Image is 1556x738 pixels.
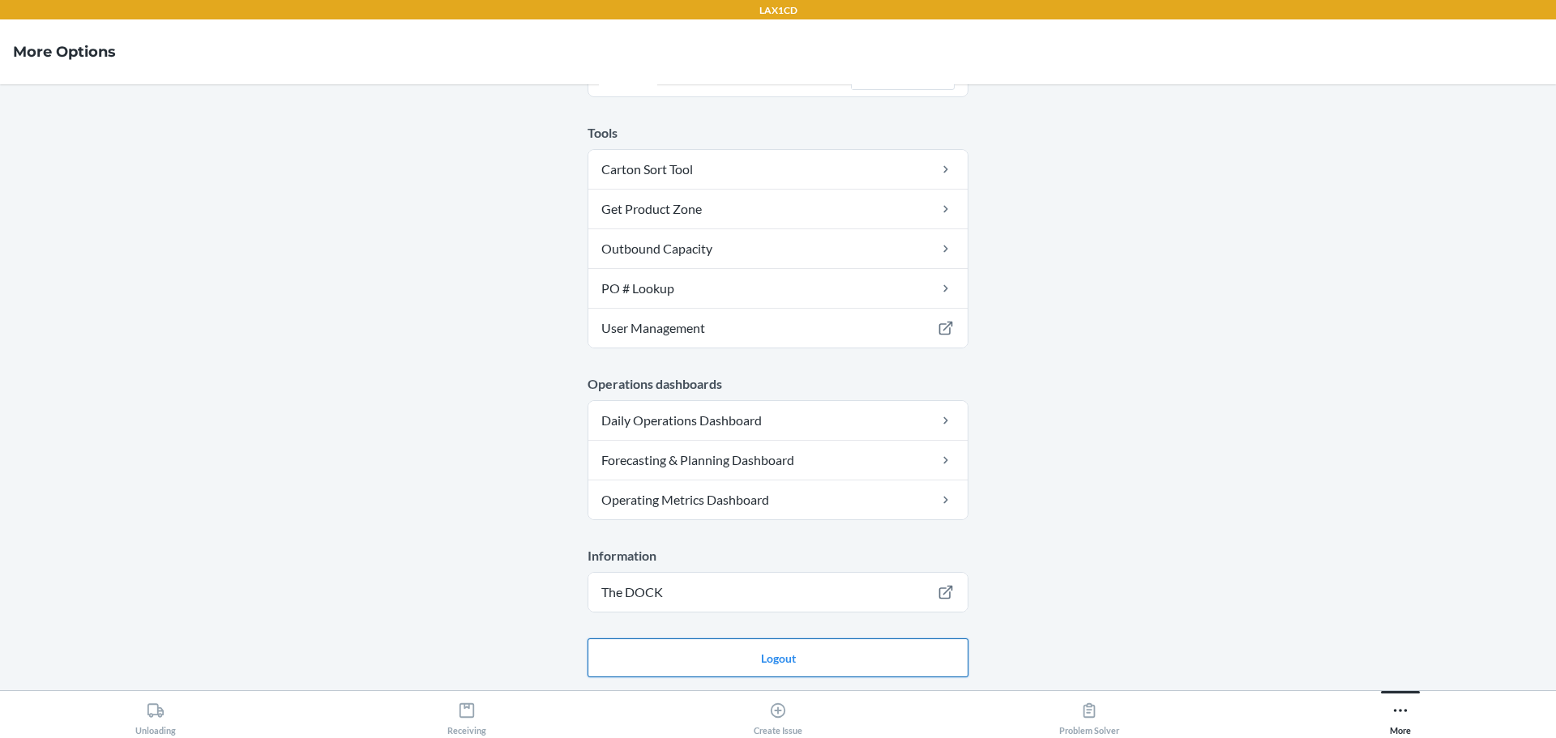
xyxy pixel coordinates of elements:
[588,573,968,612] a: The DOCK
[311,691,622,736] button: Receiving
[588,441,968,480] a: Forecasting & Planning Dashboard
[1245,691,1556,736] button: More
[934,691,1245,736] button: Problem Solver
[13,41,116,62] h4: More Options
[759,3,797,18] p: LAX1CD
[588,229,968,268] a: Outbound Capacity
[588,546,968,565] p: Information
[135,695,176,736] div: Unloading
[447,695,486,736] div: Receiving
[588,123,968,143] p: Tools
[588,374,968,394] p: Operations dashboards
[588,309,968,348] a: User Management
[588,190,968,228] a: Get Product Zone
[1059,695,1119,736] div: Problem Solver
[588,638,968,677] button: Logout
[588,269,968,308] a: PO # Lookup
[1390,695,1411,736] div: More
[588,480,968,519] a: Operating Metrics Dashboard
[622,691,934,736] button: Create Issue
[588,150,968,189] a: Carton Sort Tool
[588,401,968,440] a: Daily Operations Dashboard
[754,695,802,736] div: Create Issue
